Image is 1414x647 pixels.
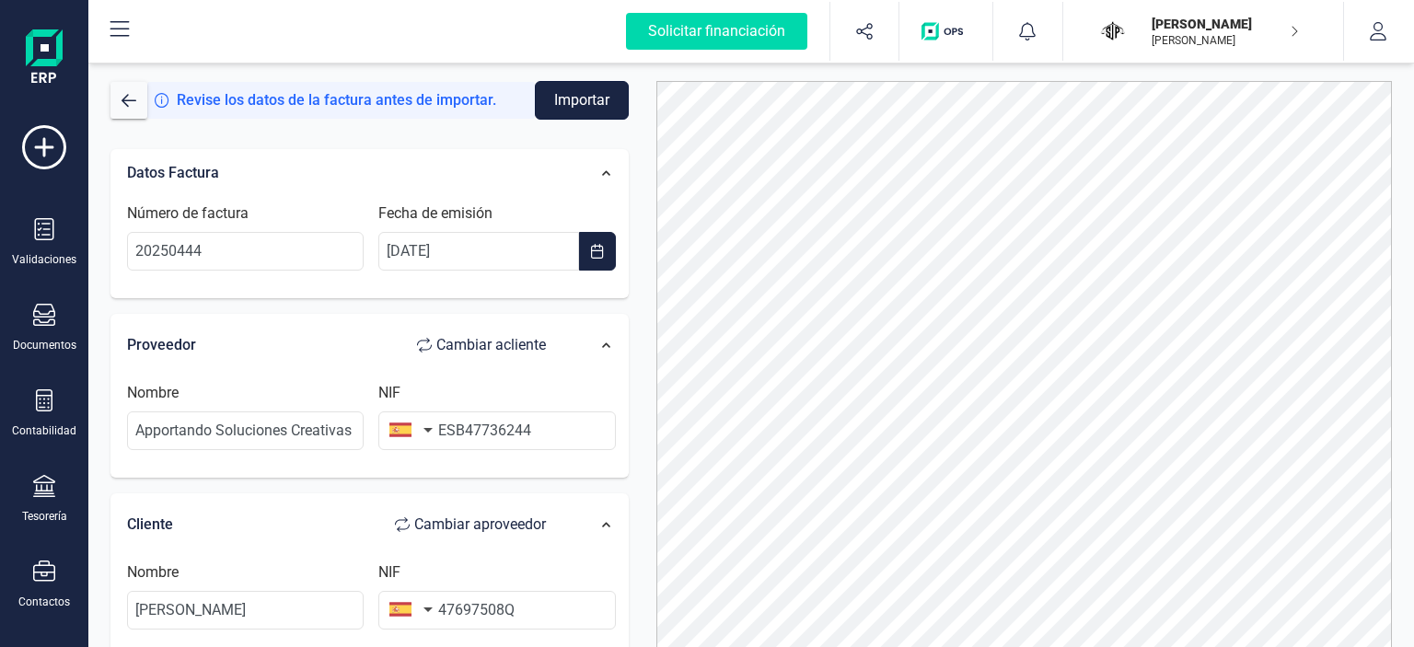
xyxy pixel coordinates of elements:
label: Fecha de emisión [378,202,493,225]
span: Cambiar a cliente [436,334,546,356]
img: Logo de OPS [921,22,970,40]
img: Logo Finanedi [26,29,63,88]
div: Solicitar financiación [626,13,807,50]
button: Cambiar acliente [399,327,564,364]
div: Proveedor [127,327,564,364]
div: Datos Factura [118,153,574,193]
div: Contactos [18,595,70,609]
label: NIF [378,382,400,404]
p: [PERSON_NAME] [1152,33,1299,48]
p: [PERSON_NAME] [1152,15,1299,33]
button: Cambiar aproveedor [377,506,564,543]
label: Nombre [127,561,179,583]
button: Importar [535,81,629,120]
span: Revise los datos de la factura antes de importar. [177,89,496,111]
div: Validaciones [12,252,76,267]
img: JO [1093,11,1133,52]
div: Contabilidad [12,423,76,438]
label: NIF [378,561,400,583]
button: JO[PERSON_NAME][PERSON_NAME] [1085,2,1321,61]
label: Número de factura [127,202,249,225]
label: Nombre [127,382,179,404]
button: Solicitar financiación [604,2,829,61]
div: Documentos [13,338,76,352]
div: Tesorería [22,509,67,524]
span: Cambiar a proveedor [414,514,546,536]
div: Cliente [127,506,564,543]
button: Logo de OPS [910,2,981,61]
